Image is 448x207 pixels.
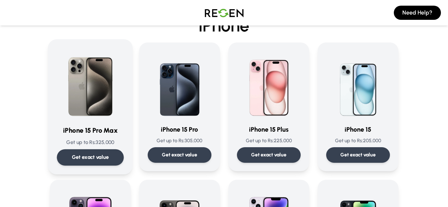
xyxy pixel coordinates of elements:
[57,139,124,146] p: Get up to Rs: 325,000
[148,51,211,119] img: iPhone 15 Pro
[394,6,441,20] button: Need Help?
[326,51,390,119] img: iPhone 15
[340,151,376,159] p: Get exact value
[326,125,390,134] h3: iPhone 15
[148,137,211,144] p: Get up to Rs: 305,000
[326,137,390,144] p: Get up to Rs: 205,000
[237,137,301,144] p: Get up to Rs: 225,000
[251,151,287,159] p: Get exact value
[199,3,249,23] img: Logo
[148,125,211,134] h3: iPhone 15 Pro
[57,126,124,136] h3: iPhone 15 Pro Max
[237,51,301,119] img: iPhone 15 Plus
[237,125,301,134] h3: iPhone 15 Plus
[57,48,124,120] img: iPhone 15 Pro Max
[162,151,197,159] p: Get exact value
[50,17,398,34] span: iPhone
[72,154,109,161] p: Get exact value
